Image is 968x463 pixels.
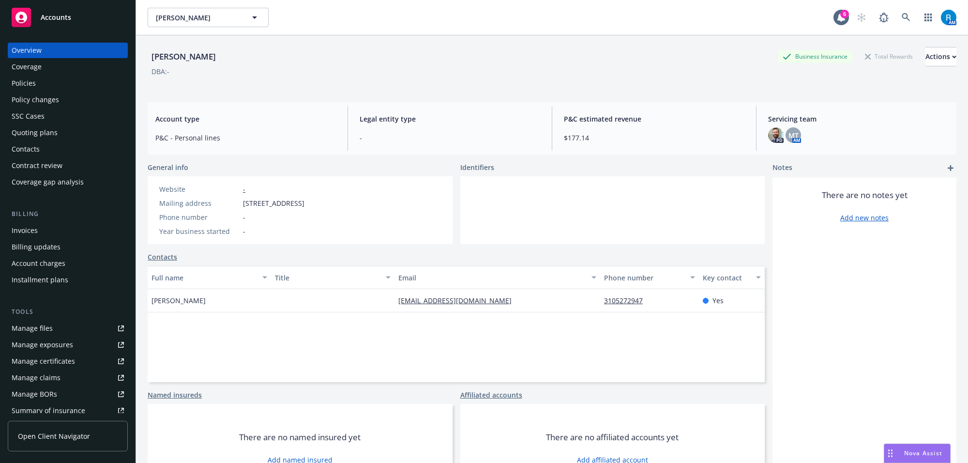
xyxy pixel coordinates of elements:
span: There are no named insured yet [239,432,361,443]
span: $177.14 [564,133,744,143]
a: Coverage [8,59,128,75]
div: Coverage [12,59,42,75]
div: Total Rewards [860,50,918,62]
a: Overview [8,43,128,58]
a: Manage claims [8,370,128,386]
div: Phone number [604,273,684,283]
div: Drag to move [884,444,896,463]
div: Manage exposures [12,337,73,353]
div: Phone number [159,212,239,222]
a: Search [896,8,916,27]
a: Switch app [919,8,938,27]
a: Affiliated accounts [460,390,522,400]
a: Manage files [8,321,128,336]
div: [PERSON_NAME] [148,50,220,63]
a: Contacts [8,141,128,157]
span: MT [788,130,799,140]
span: There are no affiliated accounts yet [546,432,679,443]
span: Accounts [41,14,71,21]
div: Summary of insurance [12,403,85,418]
div: Full name [151,273,257,283]
a: Accounts [8,4,128,31]
span: [STREET_ADDRESS] [243,198,304,208]
span: P&C - Personal lines [155,133,336,143]
a: Manage BORs [8,386,128,402]
a: Account charges [8,256,128,271]
div: Contacts [12,141,40,157]
div: Account charges [12,256,65,271]
div: Invoices [12,223,38,238]
div: DBA: - [151,66,169,77]
div: Contract review [12,158,62,173]
a: Installment plans [8,272,128,288]
div: Policies [12,76,36,91]
a: Policies [8,76,128,91]
div: Policy changes [12,92,59,108]
button: Phone number [600,266,699,289]
span: Yes [712,295,724,306]
span: [PERSON_NAME] [151,295,206,306]
div: Website [159,184,239,194]
a: Start snowing [852,8,871,27]
a: Invoices [8,223,128,238]
button: Full name [148,266,271,289]
img: photo [768,127,784,143]
a: Manage exposures [8,337,128,353]
div: Tools [8,307,128,317]
button: [PERSON_NAME] [148,8,269,27]
a: Quoting plans [8,125,128,140]
a: - [243,185,245,194]
div: Business Insurance [778,50,852,62]
div: 6 [840,10,849,18]
a: Named insureds [148,390,202,400]
a: Manage certificates [8,354,128,369]
span: There are no notes yet [822,189,907,201]
div: Coverage gap analysis [12,174,84,190]
span: - [360,133,540,143]
button: Nova Assist [884,444,951,463]
div: Mailing address [159,198,239,208]
div: Installment plans [12,272,68,288]
span: Servicing team [768,114,949,124]
div: Email [398,273,586,283]
button: Title [271,266,394,289]
a: Coverage gap analysis [8,174,128,190]
button: Key contact [699,266,765,289]
span: Open Client Navigator [18,431,90,441]
div: Key contact [703,273,750,283]
span: Legal entity type [360,114,540,124]
div: Manage certificates [12,354,75,369]
a: Report a Bug [874,8,893,27]
div: Billing [8,209,128,219]
a: Summary of insurance [8,403,128,418]
div: Title [275,273,380,283]
div: Quoting plans [12,125,58,140]
button: Email [394,266,600,289]
a: Policy changes [8,92,128,108]
div: Manage files [12,321,53,336]
img: photo [941,10,956,25]
div: SSC Cases [12,108,45,124]
div: Manage claims [12,370,60,386]
div: Overview [12,43,42,58]
div: Year business started [159,226,239,236]
a: Billing updates [8,239,128,255]
span: Identifiers [460,162,494,172]
span: - [243,212,245,222]
span: [PERSON_NAME] [156,13,240,23]
span: Notes [772,162,792,174]
a: Contacts [148,252,177,262]
a: 3105272947 [604,296,650,305]
div: Billing updates [12,239,60,255]
span: General info [148,162,188,172]
span: Nova Assist [904,449,942,457]
span: P&C estimated revenue [564,114,744,124]
a: Contract review [8,158,128,173]
a: [EMAIL_ADDRESS][DOMAIN_NAME] [398,296,519,305]
a: SSC Cases [8,108,128,124]
button: Actions [925,47,956,66]
div: Manage BORs [12,386,57,402]
a: Add new notes [840,213,889,223]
